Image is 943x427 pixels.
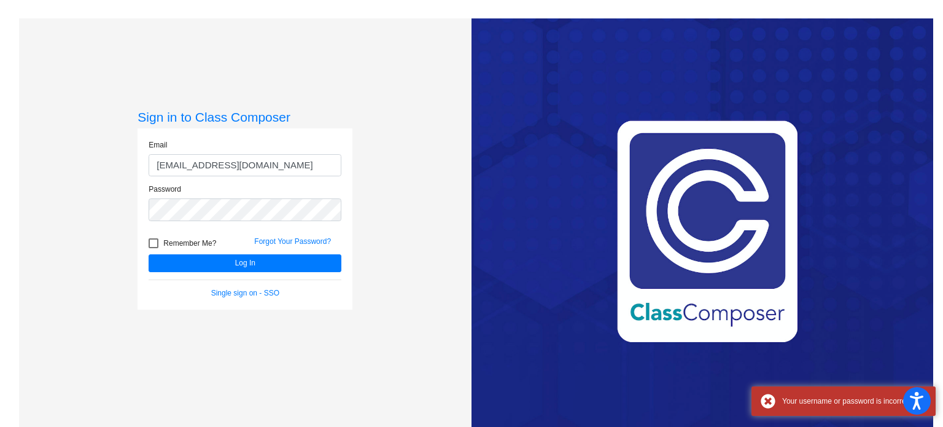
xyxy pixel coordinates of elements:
[254,237,331,246] a: Forgot Your Password?
[149,139,167,151] label: Email
[782,396,926,407] div: Your username or password is incorrect
[163,236,216,251] span: Remember Me?
[149,184,181,195] label: Password
[211,289,279,297] a: Single sign on - SSO
[149,254,341,272] button: Log In
[138,109,352,125] h3: Sign in to Class Composer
